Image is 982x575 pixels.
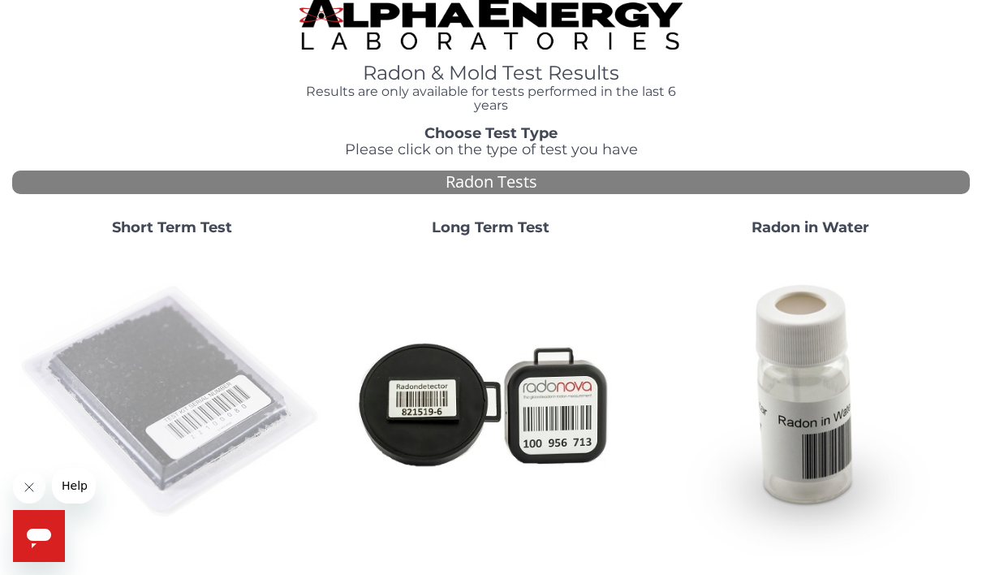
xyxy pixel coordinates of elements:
[12,171,970,194] div: Radon Tests
[299,63,683,84] h1: Radon & Mold Test Results
[657,249,963,556] img: RadoninWater.jpg
[338,249,644,556] img: Radtrak2vsRadtrak3.jpg
[345,141,638,158] span: Please click on the type of test you have
[299,84,683,113] h4: Results are only available for tests performed in the last 6 years
[752,218,869,236] strong: Radon in Water
[13,471,45,504] iframe: Close message
[424,124,558,142] strong: Choose Test Type
[52,468,96,504] iframe: Message from company
[19,249,325,556] img: ShortTerm.jpg
[432,218,549,236] strong: Long Term Test
[112,218,232,236] strong: Short Term Test
[13,510,65,562] iframe: Button to launch messaging window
